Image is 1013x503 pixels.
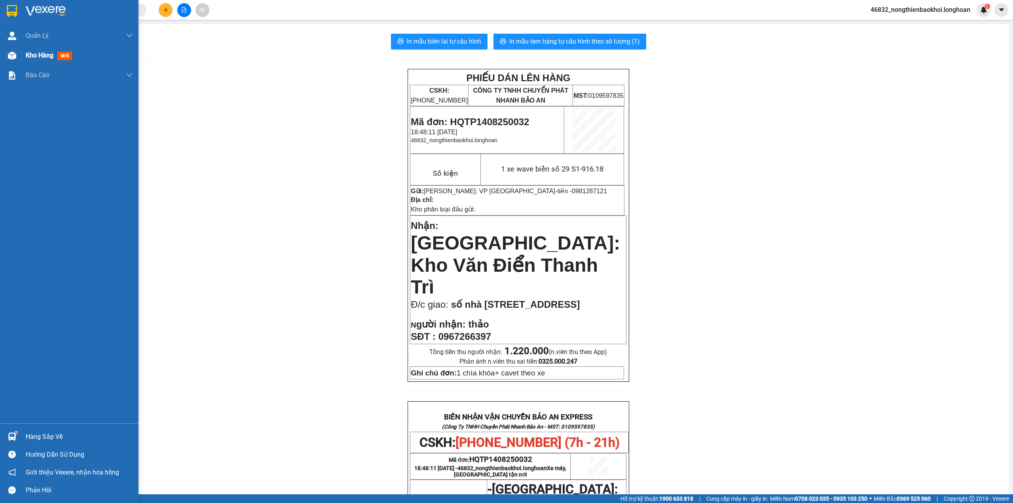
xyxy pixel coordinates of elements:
span: CÔNG TY TNHH CHUYỂN PHÁT NHANH BẢO AN [473,87,568,104]
span: [GEOGRAPHIC_DATA]: Kho Văn Điển Thanh Trì [411,232,620,297]
span: Miền Bắc [874,494,931,503]
img: warehouse-icon [8,51,16,60]
button: aim [195,3,209,17]
span: question-circle [8,451,16,458]
span: plus [163,7,169,13]
span: Báo cáo [26,70,49,80]
span: 0981287121 [572,188,607,194]
span: 18:48:11 [DATE] - [414,465,566,478]
strong: Gửi: [411,188,423,194]
span: Mã đơn: HQTP1408250032 [411,116,529,127]
span: CSKH: [419,435,620,450]
span: 1 [986,4,988,9]
span: Nhận: [411,220,438,231]
strong: CSKH: [22,17,42,24]
div: Hàng sắp về [26,431,133,443]
span: (n.viên thu theo App) [505,348,607,356]
span: down [126,72,133,78]
sup: 1 [15,431,17,434]
span: [PHONE_NUMBER] (7h - 21h) [455,435,620,450]
span: Phản ánh n.viên thu sai tiền: [459,358,577,365]
span: 1 chìa khóa+ cavet theo xe [411,369,545,377]
span: Xe máy, [GEOGRAPHIC_DATA] tận nơi [454,465,567,478]
span: số nhà [STREET_ADDRESS] [451,299,580,310]
span: 18:48:11 [DATE] [3,55,49,61]
span: | [699,494,700,503]
span: | [937,494,938,503]
button: plus [159,3,173,17]
strong: 1.220.000 [505,345,549,356]
strong: PHIẾU DÁN LÊN HÀNG [466,72,570,83]
strong: (Công Ty TNHH Chuyển Phát Nhanh Bảo An - MST: 0109597835) [442,424,595,430]
button: caret-down [994,3,1008,17]
strong: 0369 525 060 [897,495,931,502]
span: Kho hàng [26,51,53,59]
span: down [126,32,133,39]
span: printer [500,38,506,46]
span: [PHONE_NUMBER] [411,87,468,104]
div: Phản hồi [26,484,133,496]
button: printerIn mẫu biên lai tự cấu hình [391,34,488,50]
span: Mã đơn: [449,457,533,463]
strong: CSKH: [429,87,450,94]
span: tiến - [557,188,607,194]
span: - [555,188,607,194]
span: gười nhận: [416,319,466,330]
span: printer [397,38,404,46]
img: warehouse-icon [8,32,16,40]
button: printerIn mẫu tem hàng tự cấu hình theo số lượng (1) [493,34,646,50]
span: [PHONE_NUMBER] [3,17,60,31]
strong: MST: [573,92,588,99]
span: In mẫu tem hàng tự cấu hình theo số lượng (1) [509,36,640,46]
span: file-add [181,7,187,13]
span: In mẫu biên lai tự cấu hình [407,36,481,46]
strong: Ghi chú đơn: [411,369,457,377]
strong: PHIẾU DÁN LÊN HÀNG [56,4,160,14]
img: icon-new-feature [980,6,987,13]
button: file-add [177,3,191,17]
span: thảo [468,319,489,330]
span: - [488,482,492,497]
div: Hướng dẫn sử dụng [26,449,133,461]
strong: 0325.000.247 [539,358,577,365]
span: Tổng tiền thu người nhận: [429,348,607,356]
span: CÔNG TY TNHH CHUYỂN PHÁT NHANH BẢO AN [63,17,158,31]
span: 0109597835 [573,92,623,99]
span: 1 xe wave biển số 29 S1-916.18 [501,165,603,173]
span: notification [8,469,16,476]
span: Kho phân loại đầu gửi: [411,206,475,213]
span: 46832_nongthienbaokhoi.longhoan [864,5,977,15]
span: mới [57,51,72,60]
img: logo-vxr [7,5,17,17]
span: 46832_nongthienbaokhoi.longhoan [454,465,567,478]
span: ⚪️ [869,497,872,500]
span: [PERSON_NAME]: VP [GEOGRAPHIC_DATA] [424,188,556,194]
span: Cung cấp máy in - giấy in: [706,494,768,503]
span: Giới thiệu Vexere, nhận hoa hồng [26,467,119,477]
sup: 1 [985,4,990,9]
span: 46832_nongthienbaokhoi.longhoan [411,137,497,143]
strong: BIÊN NHẬN VẬN CHUYỂN BẢO AN EXPRESS [444,413,592,421]
span: Quản Lý [26,30,49,40]
strong: Địa chỉ: [411,196,433,203]
span: aim [199,7,205,13]
strong: N [411,321,465,329]
span: message [8,486,16,494]
span: HQTP1408250032 [469,455,532,464]
img: warehouse-icon [8,433,16,441]
span: 0967266397 [438,331,491,342]
span: copyright [969,496,975,501]
strong: SĐT : [411,331,436,342]
span: caret-down [998,6,1005,13]
span: Hỗ trợ kỹ thuật: [620,494,693,503]
span: Đ/c giao: [411,299,451,310]
span: Miền Nam [770,494,867,503]
strong: 0708 023 035 - 0935 103 250 [795,495,867,502]
span: Số kiện [433,169,458,178]
strong: 1900 633 818 [659,495,693,502]
span: Mã đơn: HQTP1408250032 [3,42,121,53]
span: 18:48:11 [DATE] [411,129,457,135]
img: solution-icon [8,71,16,80]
